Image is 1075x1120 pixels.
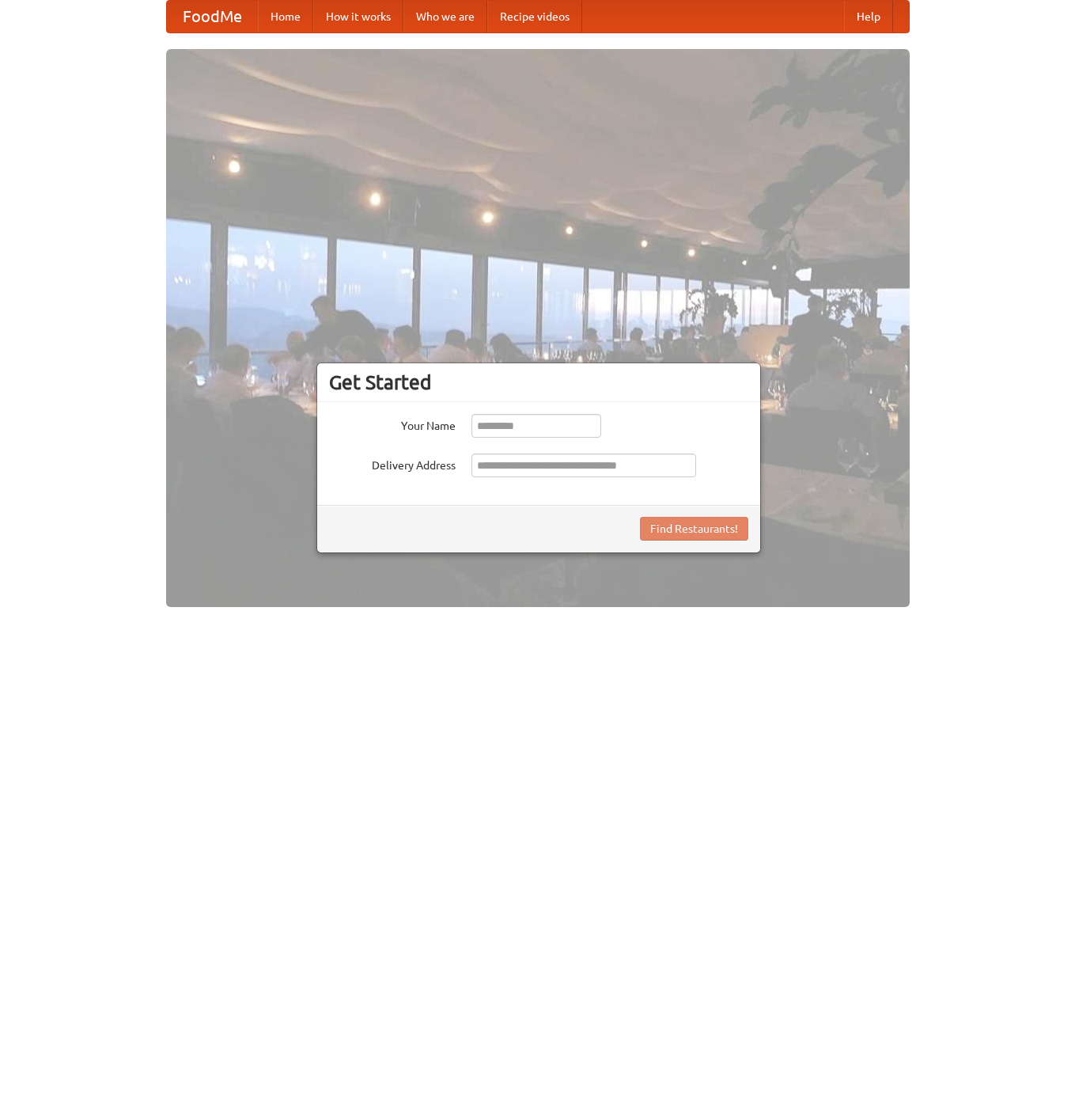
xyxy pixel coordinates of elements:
[844,1,893,32] a: Help
[329,370,748,394] h3: Get Started
[258,1,313,32] a: Home
[167,1,258,32] a: FoodMe
[313,1,403,32] a: How it works
[329,414,456,434] label: Your Name
[487,1,582,32] a: Recipe videos
[329,454,456,473] label: Delivery Address
[640,517,748,541] button: Find Restaurants!
[403,1,487,32] a: Who we are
